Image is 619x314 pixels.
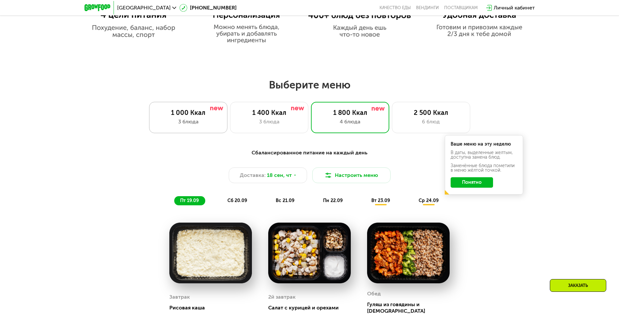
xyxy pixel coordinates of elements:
span: Доставка: [240,171,266,179]
span: пн 22.09 [323,198,343,203]
span: ср 24.09 [419,198,439,203]
span: вт 23.09 [371,198,390,203]
div: Обед [367,289,381,299]
span: вс 21.09 [276,198,294,203]
div: 3 блюда [237,118,302,126]
div: Сбалансированное питание на каждый день [116,149,503,157]
div: Ваше меню на эту неделю [451,142,517,147]
span: сб 20.09 [227,198,247,203]
div: 1 000 Ккал [156,109,221,117]
div: 3 блюда [156,118,221,126]
div: 2 500 Ккал [399,109,463,117]
div: 6 блюд [399,118,463,126]
div: В даты, выделенные желтым, доступна замена блюд. [451,150,517,160]
div: Заменённые блюда пометили в меню жёлтой точкой. [451,164,517,173]
div: 2й завтрак [268,292,296,302]
a: Вендинги [416,5,439,10]
span: [GEOGRAPHIC_DATA] [117,5,171,10]
button: Настроить меню [312,167,391,183]
div: 1 400 Ккал [237,109,302,117]
div: 4 блюда [318,118,382,126]
div: Салат с курицей и орехами [268,305,356,311]
div: Заказать [550,279,606,292]
div: 1 800 Ккал [318,109,382,117]
div: Рисовая каша [169,305,257,311]
button: Понятно [451,177,493,188]
a: Качество еды [379,5,411,10]
div: Личный кабинет [494,4,535,12]
h2: Выберите меню [21,78,598,91]
span: пт 19.09 [180,198,199,203]
span: 18 сен, чт [267,171,292,179]
div: поставщикам [444,5,478,10]
div: Завтрак [169,292,190,302]
a: [PHONE_NUMBER] [179,4,237,12]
